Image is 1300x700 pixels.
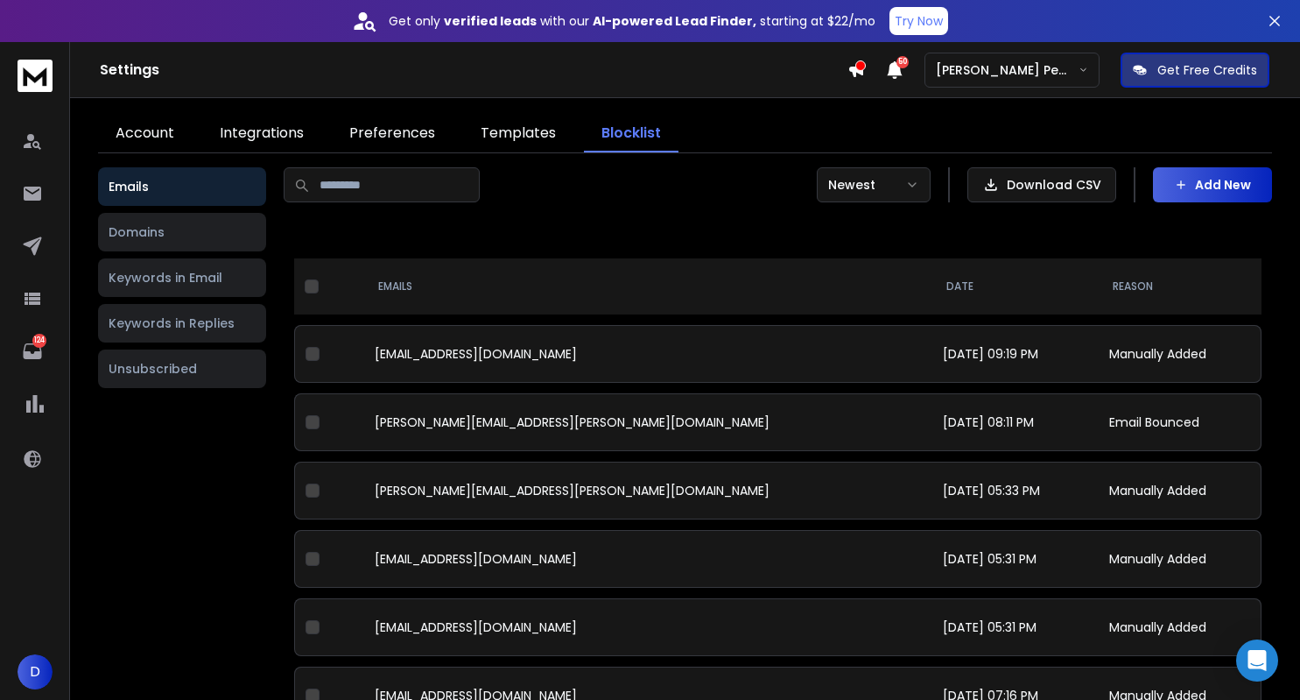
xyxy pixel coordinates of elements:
[444,12,537,30] strong: verified leads
[932,325,1099,383] td: [DATE] 09:19 PM
[1099,325,1261,383] td: Manually Added
[593,12,756,30] strong: AI-powered Lead Finder,
[889,7,948,35] button: Try Now
[584,116,678,152] a: Blocklist
[932,393,1099,451] td: [DATE] 08:11 PM
[364,462,932,520] td: [PERSON_NAME][EMAIL_ADDRESS][PERSON_NAME][DOMAIN_NAME]
[332,116,453,152] a: Preferences
[364,258,932,315] th: EMAILS
[896,56,909,68] span: 50
[100,60,847,81] h1: Settings
[1157,61,1257,79] p: Get Free Credits
[15,334,50,369] a: 124
[98,213,266,251] button: Domains
[98,116,192,152] a: Account
[932,530,1099,588] td: [DATE] 05:31 PM
[936,61,1079,79] p: [PERSON_NAME] Personal WorkSpace
[98,350,266,388] button: Unsubscribed
[1099,462,1261,520] td: Manually Added
[1153,167,1272,202] button: Add New
[364,325,932,383] td: [EMAIL_ADDRESS][DOMAIN_NAME]
[98,167,266,206] button: Emails
[364,530,932,588] td: [EMAIL_ADDRESS][DOMAIN_NAME]
[967,167,1116,202] button: Download CSV
[389,12,875,30] p: Get only with our starting at $22/mo
[364,598,932,656] td: [EMAIL_ADDRESS][DOMAIN_NAME]
[1195,176,1251,194] p: Add New
[1121,53,1269,88] button: Get Free Credits
[18,60,53,92] img: logo
[932,598,1099,656] td: [DATE] 05:31 PM
[1099,530,1261,588] td: Manually Added
[202,116,321,152] a: Integrations
[18,654,53,689] button: D
[817,167,931,202] button: Newest
[1236,640,1278,682] div: Open Intercom Messenger
[1099,258,1261,315] th: REASON
[98,304,266,343] button: Keywords in Replies
[463,116,573,152] a: Templates
[895,12,943,30] p: Try Now
[1099,393,1261,451] td: Email Bounced
[932,258,1099,315] th: DATE
[1099,598,1261,656] td: Manually Added
[364,393,932,451] td: [PERSON_NAME][EMAIL_ADDRESS][PERSON_NAME][DOMAIN_NAME]
[932,462,1099,520] td: [DATE] 05:33 PM
[98,258,266,297] button: Keywords in Email
[32,334,46,348] p: 124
